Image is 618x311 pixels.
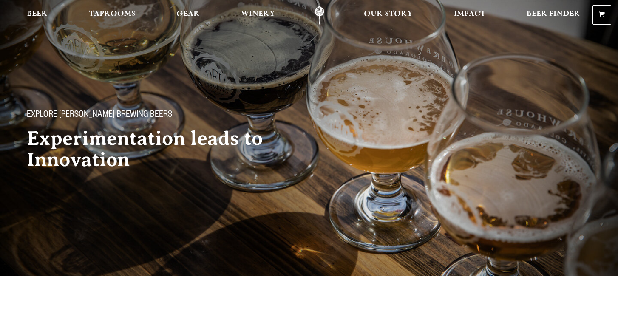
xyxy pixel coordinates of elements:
[364,11,413,17] span: Our Story
[176,11,200,17] span: Gear
[21,6,53,25] a: Beer
[521,6,586,25] a: Beer Finder
[27,128,292,170] h2: Experimentation leads to Innovation
[358,6,418,25] a: Our Story
[89,11,136,17] span: Taprooms
[27,11,48,17] span: Beer
[27,110,172,121] span: Explore [PERSON_NAME] Brewing Beers
[454,11,485,17] span: Impact
[83,6,141,25] a: Taprooms
[171,6,205,25] a: Gear
[303,6,335,25] a: Odell Home
[235,6,281,25] a: Winery
[527,11,580,17] span: Beer Finder
[448,6,491,25] a: Impact
[241,11,275,17] span: Winery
